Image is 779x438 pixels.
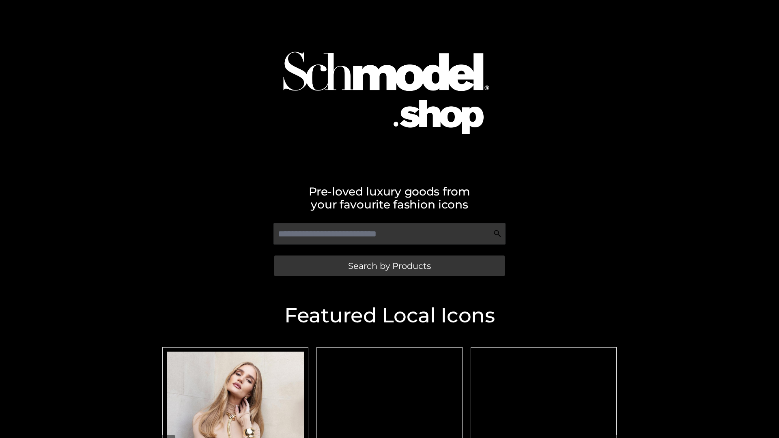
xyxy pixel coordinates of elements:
span: Search by Products [348,262,431,270]
img: Search Icon [493,230,501,238]
a: Search by Products [274,255,505,276]
h2: Pre-loved luxury goods from your favourite fashion icons [158,185,621,211]
h2: Featured Local Icons​ [158,305,621,326]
